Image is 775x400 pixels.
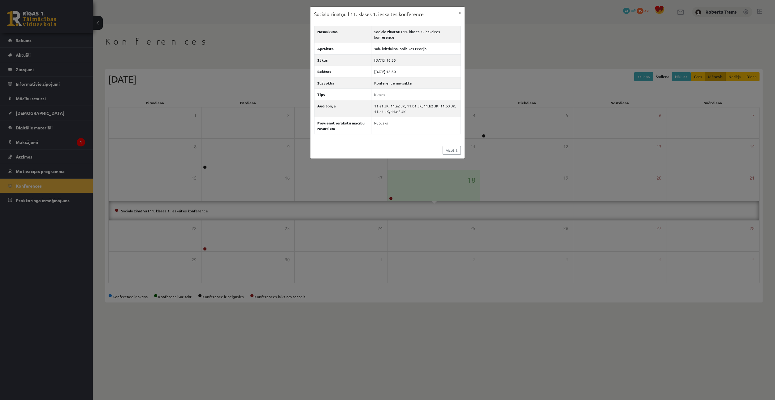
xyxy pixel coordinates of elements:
[443,146,461,155] a: Aizvērt
[314,54,371,66] th: Sākas
[314,89,371,100] th: Tips
[314,77,371,89] th: Stāvoklis
[371,100,461,117] td: 11.a1 JK, 11.a2 JK, 11.b1 JK, 11.b2 JK, 11.b3 JK, 11.c1 JK, 11.c2 JK
[371,43,461,54] td: sab. līdzdalība, politikas teorija
[455,7,465,19] button: ×
[314,100,371,117] th: Auditorija
[314,11,424,18] h3: Sociālo zinātņu I 11. klases 1. ieskaites konference
[371,26,461,43] td: Sociālo zinātņu I 11. klases 1. ieskaites konference
[314,43,371,54] th: Apraksts
[371,77,461,89] td: Konference nav sākta
[371,89,461,100] td: Klases
[314,26,371,43] th: Nosaukums
[371,66,461,77] td: [DATE] 18:30
[314,66,371,77] th: Beidzas
[371,117,461,134] td: Publisks
[371,54,461,66] td: [DATE] 16:55
[314,117,371,134] th: Pievienot ierakstu mācību resursiem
